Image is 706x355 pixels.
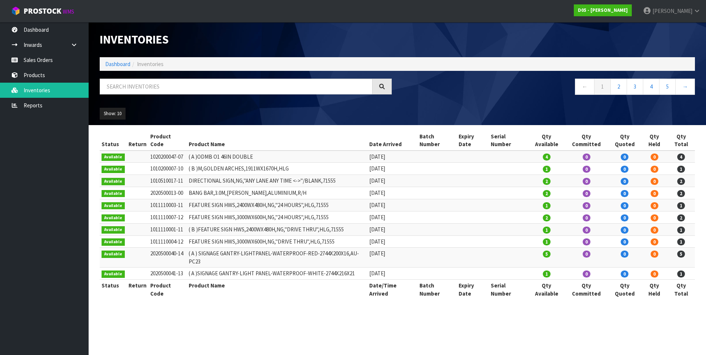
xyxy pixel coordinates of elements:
[651,154,658,161] span: 0
[621,270,628,278] span: 0
[187,175,368,187] td: DIRECTIONAL SIGN,NG,"ANY LANE ANY TIME <->"/BLANK,71555
[100,131,127,151] th: Status
[102,226,125,234] span: Available
[528,280,565,299] th: Qty Available
[578,7,628,13] strong: D05 - [PERSON_NAME]
[651,214,658,221] span: 0
[583,214,590,221] span: 0
[127,131,148,151] th: Return
[418,280,457,299] th: Batch Number
[148,187,187,199] td: 2020500013-00
[621,202,628,209] span: 0
[677,166,685,173] span: 1
[651,190,658,197] span: 0
[187,211,368,223] td: FEATURE SIGN HWS,3000WX600H,NG,"24 HOURS",HLG,71555
[677,238,685,245] span: 1
[594,79,611,94] a: 1
[367,268,417,280] td: [DATE]
[621,178,628,185] span: 0
[187,199,368,211] td: FEATURE SIGN HWS,2400WX480H,NG,"24 HOURS",HLG,71555
[187,131,368,151] th: Product Name
[583,202,590,209] span: 0
[148,235,187,248] td: 1011110004-12
[187,163,368,175] td: ( B )M,GOLDEN ARCHES,1911WX1670H,HLG
[148,163,187,175] td: 1010200007-10
[187,223,368,235] td: ( B )FEATURE SIGN HWS,2400WX480H,NG,"DRIVE THRU",HLG,71555
[621,190,628,197] span: 0
[565,131,608,151] th: Qty Committed
[659,79,676,94] a: 5
[651,270,658,278] span: 0
[583,251,590,258] span: 0
[148,175,187,187] td: 1010510017-11
[651,166,658,173] span: 0
[367,211,417,223] td: [DATE]
[367,175,417,187] td: [DATE]
[528,131,565,151] th: Qty Available
[667,280,695,299] th: Qty Total
[583,227,590,234] span: 0
[651,178,658,185] span: 0
[543,214,551,221] span: 2
[583,154,590,161] span: 0
[102,270,125,278] span: Available
[543,251,551,258] span: 5
[543,154,551,161] span: 4
[367,199,417,211] td: [DATE]
[543,227,551,234] span: 1
[677,202,685,209] span: 1
[367,235,417,248] td: [DATE]
[187,235,368,248] td: FEATURE SIGN HWS,3000WX600H,NG,"DRIVE THRU",HLG,71555
[651,202,658,209] span: 0
[677,214,685,221] span: 2
[565,280,608,299] th: Qty Committed
[583,166,590,173] span: 0
[583,178,590,185] span: 0
[583,238,590,245] span: 0
[102,238,125,246] span: Available
[63,8,74,15] small: WMS
[102,251,125,258] span: Available
[677,190,685,197] span: 2
[187,187,368,199] td: BANG BAR,3.0M,[PERSON_NAME],ALUMINIUM,R/H
[187,151,368,163] td: ( A )ODMB O1 46IN DOUBLE
[367,187,417,199] td: [DATE]
[677,227,685,234] span: 1
[627,79,643,94] a: 3
[677,270,685,278] span: 1
[367,131,417,151] th: Date Arrived
[543,190,551,197] span: 2
[677,251,685,258] span: 5
[457,131,489,151] th: Expiry Date
[621,227,628,234] span: 0
[667,131,695,151] th: Qty Total
[187,248,368,268] td: ( A ) SIGNAGE GANTRY-LIGHTPANEL-WATERPROOF-RED-2744X200X16,AU-PC23
[642,280,668,299] th: Qty Held
[102,154,125,161] span: Available
[24,6,61,16] span: ProStock
[102,202,125,210] span: Available
[677,154,685,161] span: 4
[100,33,392,46] h1: Inventories
[608,131,642,151] th: Qty Quoted
[187,268,368,280] td: ( A )SIGNAGE GANTRY-LIGHT PANEL-WATERPROOF-WHITE-2744X216X21
[652,7,692,14] span: [PERSON_NAME]
[137,61,164,68] span: Inventories
[457,280,489,299] th: Expiry Date
[621,154,628,161] span: 0
[583,270,590,278] span: 0
[610,79,627,94] a: 2
[148,268,187,280] td: 2020500041-13
[651,238,658,245] span: 0
[148,280,187,299] th: Product Code
[367,248,417,268] td: [DATE]
[418,131,457,151] th: Batch Number
[102,178,125,185] span: Available
[621,214,628,221] span: 0
[583,190,590,197] span: 0
[403,79,695,97] nav: Page navigation
[102,166,125,173] span: Available
[367,280,417,299] th: Date/Time Arrived
[489,131,528,151] th: Serial Number
[489,280,528,299] th: Serial Number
